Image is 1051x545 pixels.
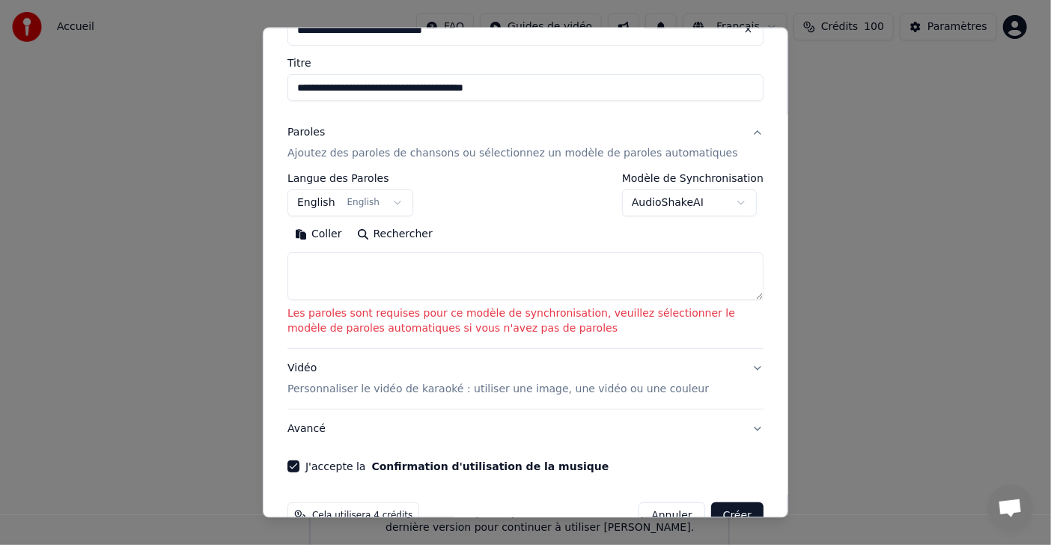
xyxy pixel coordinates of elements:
[287,382,709,397] p: Personnaliser le vidéo de karaoké : utiliser une image, une vidéo ou une couleur
[287,409,764,448] button: Avancé
[312,510,412,522] span: Cela utilisera 4 crédits
[287,306,764,336] p: Les paroles sont requises pour ce modèle de synchronisation, veuillez sélectionner le modèle de p...
[350,222,440,246] button: Rechercher
[287,58,764,68] label: Titre
[287,113,764,173] button: ParolesAjoutez des paroles de chansons ou sélectionnez un modèle de paroles automatiques
[287,222,350,246] button: Coller
[711,502,764,529] button: Créer
[287,361,709,397] div: Vidéo
[287,349,764,409] button: VidéoPersonnaliser le vidéo de karaoké : utiliser une image, une vidéo ou une couleur
[371,461,609,472] button: J'accepte la
[287,146,738,161] p: Ajoutez des paroles de chansons ou sélectionnez un modèle de paroles automatiques
[622,173,764,183] label: Modèle de Synchronisation
[287,125,325,140] div: Paroles
[287,173,413,183] label: Langue des Paroles
[639,502,704,529] button: Annuler
[305,461,609,472] label: J'accepte la
[287,173,764,348] div: ParolesAjoutez des paroles de chansons ou sélectionnez un modèle de paroles automatiques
